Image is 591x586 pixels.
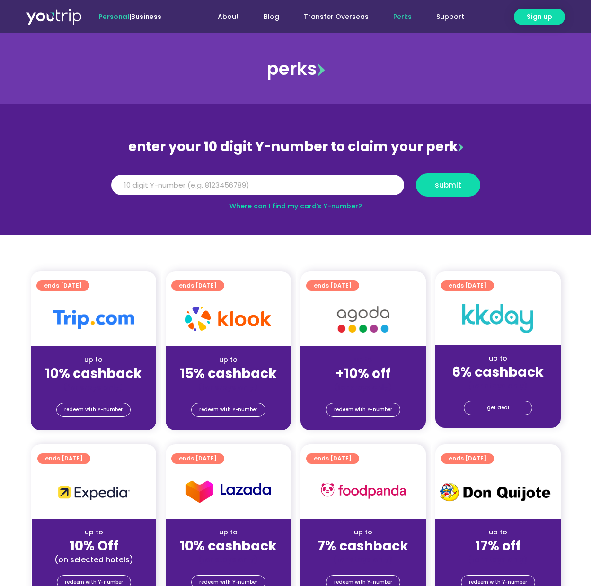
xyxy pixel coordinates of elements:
a: Sign up [514,9,565,25]
div: up to [38,355,149,365]
a: ends [DATE] [441,453,494,464]
button: submit [416,173,480,197]
span: redeem with Y-number [199,403,257,416]
a: Blog [251,8,291,26]
div: enter your 10 digit Y-number to claim your perk [106,135,485,159]
span: up to [354,355,372,364]
a: redeem with Y-number [326,403,400,417]
div: (for stays only) [308,555,418,565]
a: Perks [381,8,424,26]
a: ends [DATE] [36,280,89,291]
div: (for stays only) [173,555,283,565]
span: ends [DATE] [449,453,486,464]
div: (for stays only) [173,382,283,392]
span: Sign up [527,12,552,22]
div: up to [308,527,418,537]
span: ends [DATE] [45,453,83,464]
form: Y Number [111,173,480,204]
a: Where can I find my card’s Y-number? [229,201,362,211]
a: Support [424,8,476,26]
nav: Menu [187,8,476,26]
a: Transfer Overseas [291,8,381,26]
a: ends [DATE] [171,280,224,291]
span: ends [DATE] [314,280,352,291]
span: ends [DATE] [449,280,486,291]
strong: 7% cashback [318,537,408,555]
div: up to [443,353,553,363]
span: submit [435,181,461,189]
a: Business [131,12,161,21]
strong: 10% Off [70,537,118,555]
span: ends [DATE] [179,453,217,464]
span: ends [DATE] [314,453,352,464]
div: (for stays only) [38,382,149,392]
div: up to [443,527,553,537]
strong: 6% cashback [452,363,544,381]
a: About [205,8,251,26]
span: | [98,12,161,21]
div: up to [173,527,283,537]
span: Personal [98,12,129,21]
span: ends [DATE] [44,280,82,291]
span: get deal [487,401,509,415]
strong: 10% cashback [180,537,277,555]
span: redeem with Y-number [64,403,123,416]
div: up to [173,355,283,365]
div: (on selected hotels) [39,555,149,565]
a: ends [DATE] [37,453,90,464]
div: (for stays only) [308,382,418,392]
span: ends [DATE] [179,280,217,291]
div: (for stays only) [443,555,553,565]
strong: 10% cashback [45,364,142,383]
input: 10 digit Y-number (e.g. 8123456789) [111,175,404,196]
a: get deal [464,401,532,415]
strong: 15% cashback [180,364,277,383]
a: redeem with Y-number [56,403,131,417]
span: redeem with Y-number [334,403,392,416]
a: ends [DATE] [306,280,359,291]
a: ends [DATE] [306,453,359,464]
strong: +10% off [335,364,391,383]
a: ends [DATE] [441,280,494,291]
div: up to [39,527,149,537]
div: (for stays only) [443,381,553,391]
strong: 17% off [475,537,521,555]
a: ends [DATE] [171,453,224,464]
a: redeem with Y-number [191,403,265,417]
